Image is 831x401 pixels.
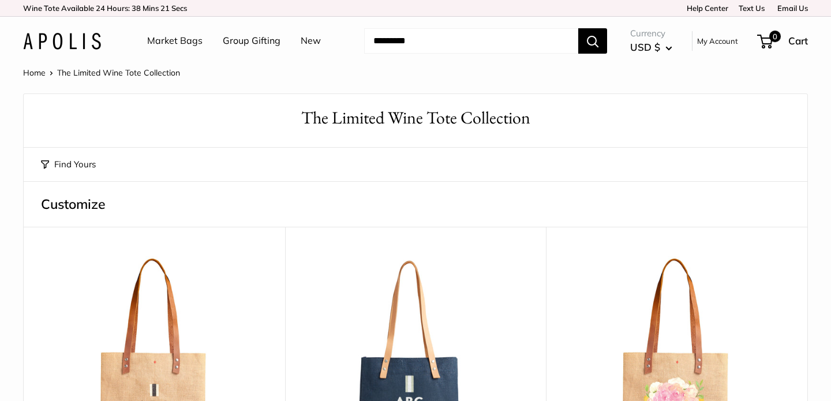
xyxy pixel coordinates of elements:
a: My Account [697,34,738,48]
a: Email Us [773,3,808,13]
span: USD $ [630,41,660,53]
span: Cart [788,35,808,47]
button: Search [578,28,607,54]
a: Help Center [683,3,728,13]
span: Mins [143,3,159,13]
h1: The Limited Wine Tote Collection [41,106,790,130]
input: Search... [364,28,578,54]
a: 0 Cart [758,32,808,50]
span: 21 [160,3,170,13]
a: New [301,32,321,50]
nav: Breadcrumb [23,65,180,80]
span: 38 [132,3,141,13]
span: 0 [769,31,781,42]
h3: Customize [41,193,790,215]
a: Text Us [739,3,765,13]
span: The Limited Wine Tote Collection [57,68,180,78]
span: Currency [630,25,672,42]
a: Home [23,68,46,78]
button: USD $ [630,38,672,57]
img: Apolis [23,33,101,50]
a: Group Gifting [223,32,280,50]
a: Market Bags [147,32,203,50]
span: Secs [171,3,187,13]
button: Find Yours [41,156,96,173]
